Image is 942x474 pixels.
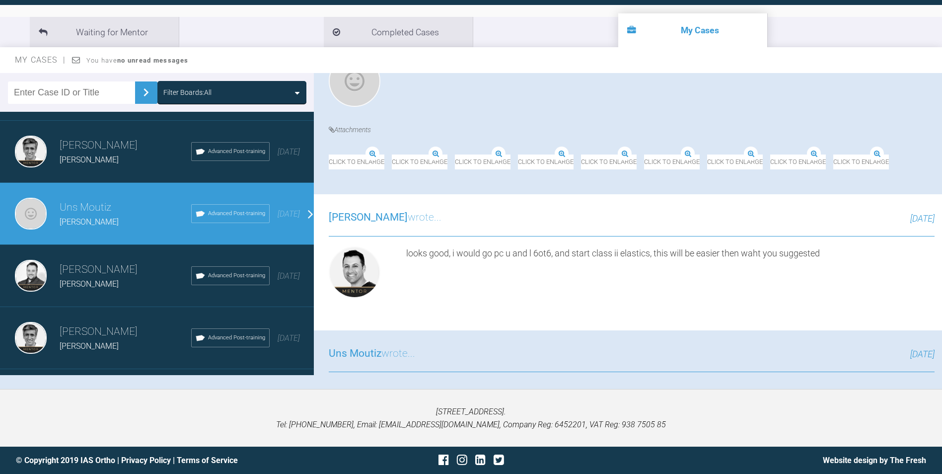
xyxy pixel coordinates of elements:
span: Click to enlarge [612,155,699,170]
a: Terms of Service [177,456,238,465]
li: Completed Cases [324,17,473,47]
h3: Uns Moutiz [60,199,191,216]
img: Asif Chatoo [15,322,47,354]
div: looks good, i would go pc u and l 6ot6, and start class ii elastics, this will be easier then wah... [406,284,935,340]
span: [DATE] [278,147,300,157]
img: 20250902_101111.jpg [392,142,479,155]
h3: [PERSON_NAME] [60,323,191,340]
span: [PERSON_NAME] [60,279,119,289]
span: [PERSON_NAME] [60,341,119,351]
a: Privacy Policy [121,456,171,465]
h3: wrote... [329,247,441,264]
img: chevronRight.28bd32b0.svg [138,84,154,100]
span: Advanced Post-training [208,209,265,218]
span: [DATE] [910,251,935,262]
span: [DATE] [278,209,300,219]
span: [PERSON_NAME] [329,249,408,261]
div: mx 19x25 SS, pc 6-6 mn 19x25 ss, ll4-lr3 LT, PC ll4-6 and lr3-6 n/v carry on till gaps close clas... [406,55,935,111]
input: Enter Case ID or Title [8,81,135,104]
h4: Attachments [329,124,935,135]
span: [PERSON_NAME] [60,155,119,164]
span: Advanced Post-training [208,271,265,280]
span: Click to enlarge [707,155,762,170]
span: Click to enlarge [329,155,384,170]
span: [DATE] [278,271,300,281]
img: Zaid Esmail [329,284,380,336]
li: My Cases [618,13,767,47]
div: © Copyright 2019 IAS Ortho | | [16,454,319,467]
h3: [PERSON_NAME] [60,261,191,278]
span: Advanced Post-training [208,333,265,342]
img: Uns Moutiz [329,55,380,107]
span: Click to enlarge [392,155,479,170]
span: Click to enlarge [770,155,825,170]
span: Click to enlarge [329,192,384,208]
li: Waiting for Mentor [30,17,179,47]
span: Click to enlarge [833,155,888,170]
h3: [PERSON_NAME] [60,137,191,154]
img: Greg Souster [15,260,47,292]
img: Asif Chatoo [15,136,47,167]
span: Click to enlarge [549,155,605,170]
span: [DATE] [278,333,300,343]
a: Website design by The Fresh [823,456,926,465]
img: 20250902_101123.jpg [612,142,699,155]
span: Advanced Post-training [208,147,265,156]
strong: no unread messages [117,57,188,64]
div: Filter Boards: All [163,87,212,98]
span: My Cases [15,55,66,65]
p: [STREET_ADDRESS]. Tel: [PHONE_NUMBER], Email: [EMAIL_ADDRESS][DOMAIN_NAME], Company Reg: 6452201,... [16,405,926,431]
span: Click to enlarge [486,155,542,170]
span: [PERSON_NAME] [60,217,119,227]
span: You have [86,57,188,64]
img: Uns Moutiz [15,198,47,230]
